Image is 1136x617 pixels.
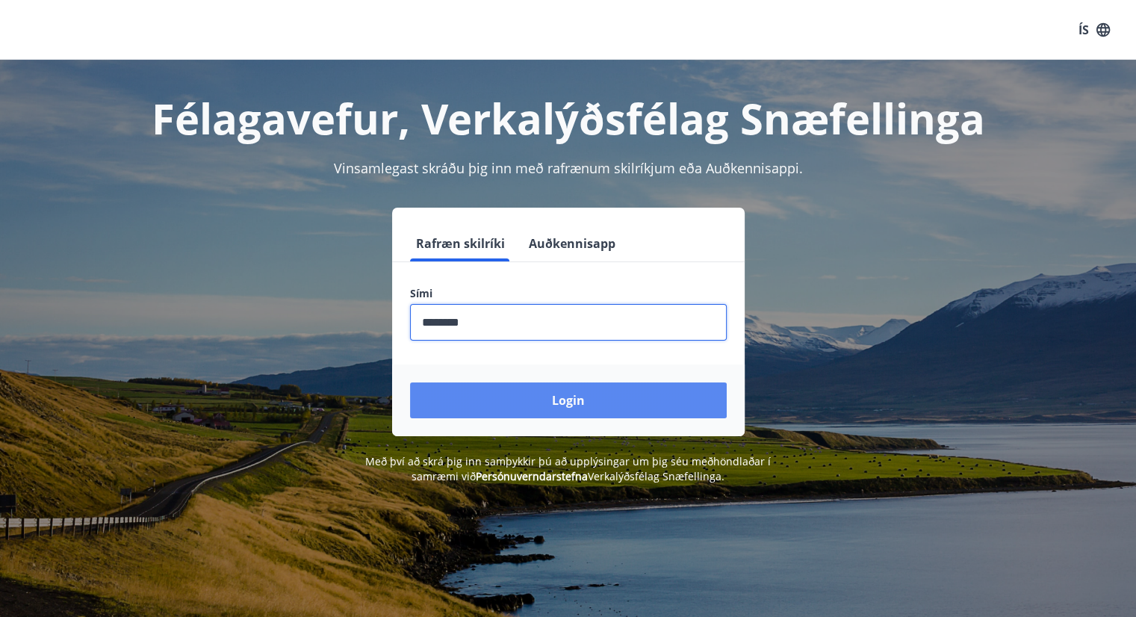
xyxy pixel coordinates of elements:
a: Persónuverndarstefna [476,469,588,483]
button: Login [410,382,727,418]
h1: Félagavefur, Verkalýðsfélag Snæfellinga [49,90,1088,146]
span: Vinsamlegast skráðu þig inn með rafrænum skilríkjum eða Auðkennisappi. [334,159,803,177]
button: ÍS [1070,16,1118,43]
button: Rafræn skilríki [410,226,511,261]
label: Sími [410,286,727,301]
button: Auðkennisapp [523,226,621,261]
span: Með því að skrá þig inn samþykkir þú að upplýsingar um þig séu meðhöndlaðar í samræmi við Verkalý... [365,454,771,483]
